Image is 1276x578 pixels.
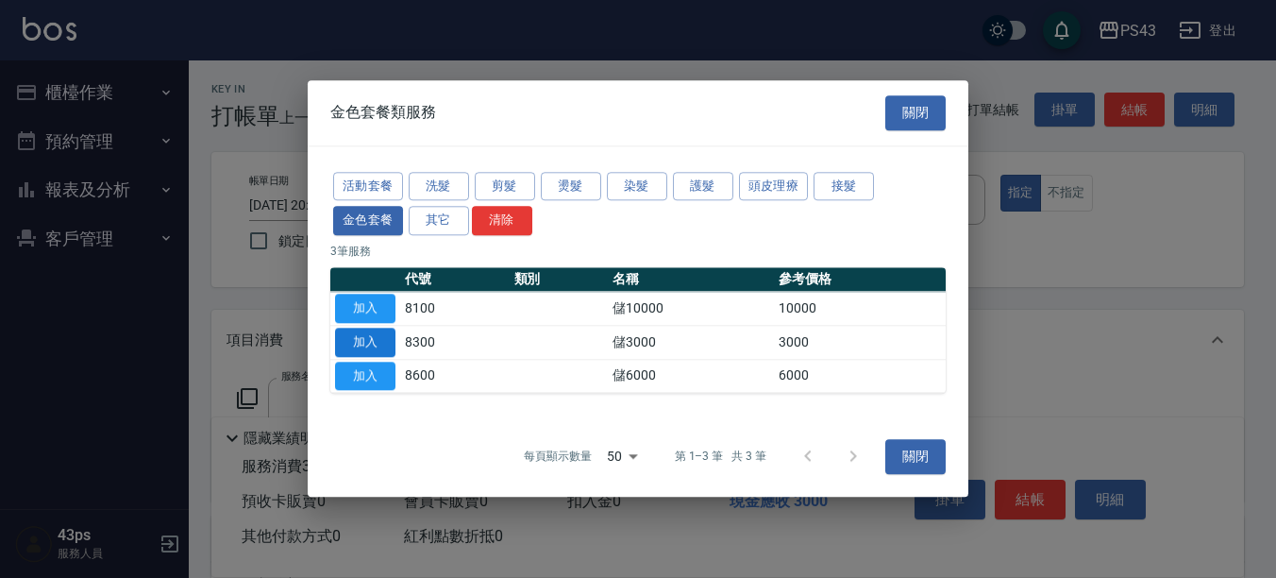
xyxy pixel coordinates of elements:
td: 8600 [400,359,510,393]
button: 活動套餐 [333,172,403,201]
th: 類別 [510,267,609,292]
button: 加入 [335,362,395,391]
button: 染髮 [607,172,667,201]
td: 6000 [774,359,946,393]
td: 8300 [400,326,510,360]
button: 關閉 [885,95,946,130]
td: 儲3000 [608,326,774,360]
button: 關閉 [885,439,946,474]
button: 金色套餐 [333,207,403,236]
button: 洗髮 [409,172,469,201]
td: 儲6000 [608,359,774,393]
th: 參考價格 [774,267,946,292]
div: 50 [599,432,645,483]
p: 3 筆服務 [330,243,946,260]
button: 加入 [335,328,395,357]
p: 每頁顯示數量 [524,449,592,466]
button: 剪髮 [475,172,535,201]
button: 接髮 [814,172,874,201]
td: 3000 [774,326,946,360]
span: 金色套餐類服務 [330,104,436,123]
button: 清除 [472,207,532,236]
button: 頭皮理療 [739,172,809,201]
p: 第 1–3 筆 共 3 筆 [675,449,766,466]
td: 儲10000 [608,292,774,326]
th: 名稱 [608,267,774,292]
td: 8100 [400,292,510,326]
button: 加入 [335,294,395,323]
th: 代號 [400,267,510,292]
td: 10000 [774,292,946,326]
button: 其它 [409,207,469,236]
button: 燙髮 [541,172,601,201]
button: 護髮 [673,172,733,201]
